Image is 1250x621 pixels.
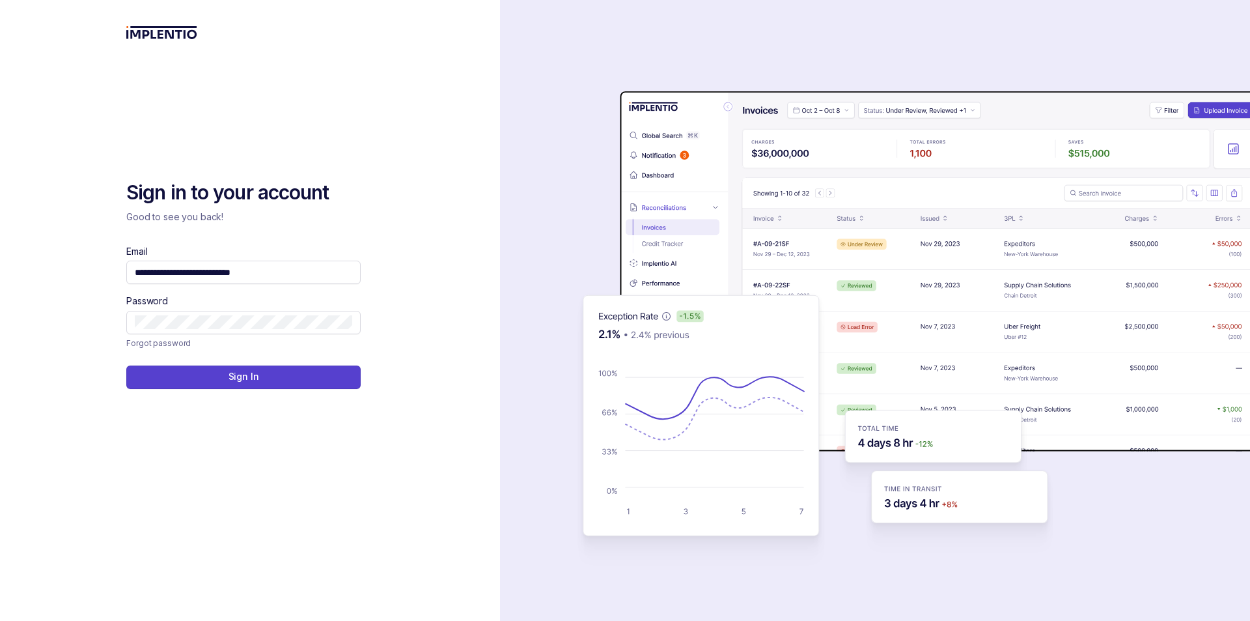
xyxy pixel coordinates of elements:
[126,337,191,350] p: Forgot password
[126,295,168,308] label: Password
[229,370,259,383] p: Sign In
[126,180,361,206] h2: Sign in to your account
[126,26,197,39] img: logo
[126,245,147,258] label: Email
[126,366,361,389] button: Sign In
[126,337,191,350] a: Link Forgot password
[126,210,361,224] p: Good to see you back!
